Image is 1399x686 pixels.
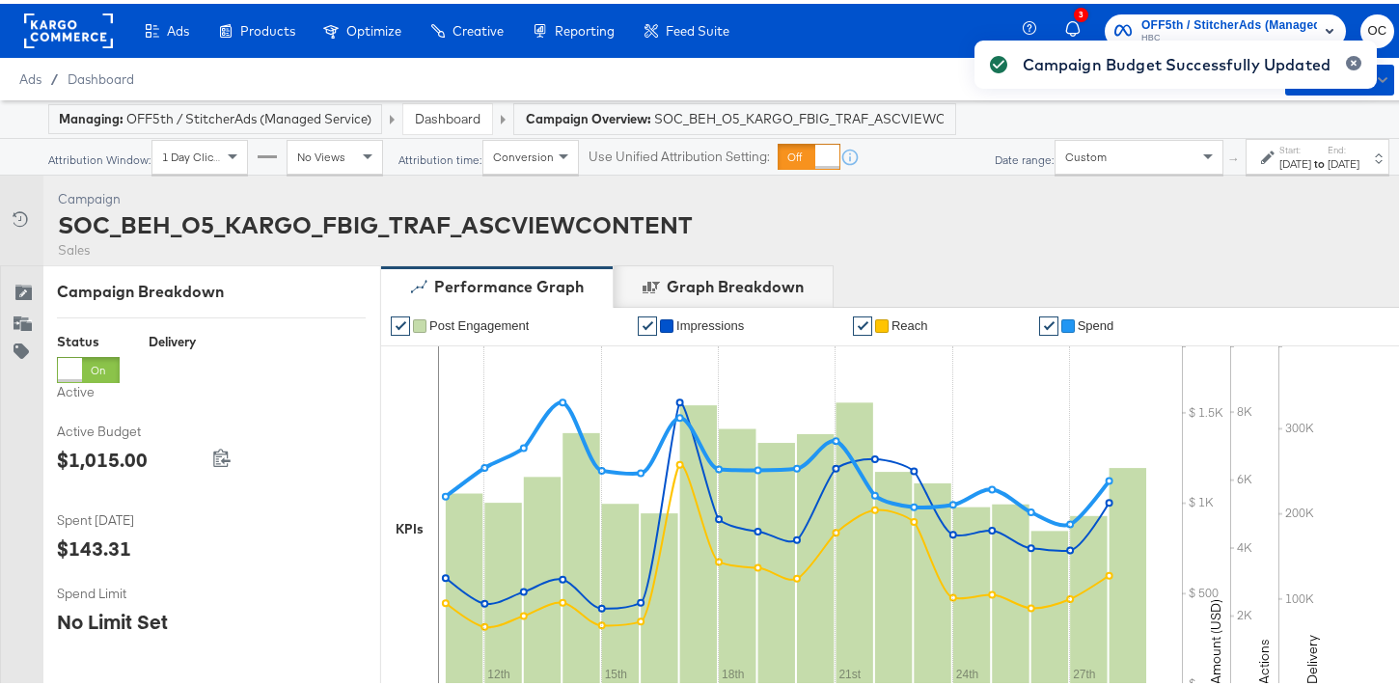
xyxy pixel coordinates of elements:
button: OC [1360,11,1394,44]
span: Reporting [555,19,615,35]
div: Attribution time: [398,150,482,163]
div: Graph Breakdown [667,272,804,294]
button: 3 [1062,9,1095,46]
span: / [41,68,68,83]
span: 1 Day Clicks [162,146,225,160]
span: Post Engagement [429,315,529,329]
strong: Campaign Overview: [526,107,651,123]
span: OFF5th / StitcherAds (Managed Service) [1141,12,1317,32]
text: Amount (USD) [1207,595,1224,680]
span: Active Budget [57,419,202,437]
div: $1,015.00 [57,442,148,470]
span: Optimize [346,19,401,35]
div: Campaign [58,186,693,205]
div: Sales [58,237,693,256]
div: Performance Graph [434,272,584,294]
div: KPIs [396,516,424,535]
span: Ads [167,19,189,35]
div: No Limit Set [57,604,168,632]
span: SOC_BEH_O5_KARGO_FBIG_TRAF_ASCVIEWCONTENT [654,106,944,124]
a: Dashboard [68,68,134,83]
a: Dashboard [415,106,480,123]
div: OFF5th / StitcherAds (Managed Service) [59,106,371,124]
a: ✔ [391,313,410,332]
div: SOC_BEH_O5_KARGO_FBIG_TRAF_ASCVIEWCONTENT [58,205,693,237]
div: 3 [1074,4,1088,18]
div: Status [57,329,120,347]
span: Spend Limit [57,581,202,599]
span: Ads [19,68,41,83]
span: Products [240,19,295,35]
div: $143.31 [57,531,131,559]
span: Conversion [493,146,554,160]
strong: Managing: [59,107,123,123]
span: Creative [453,19,504,35]
div: Campaign Budget Successfully Updated [1023,49,1330,72]
a: ✔ [638,313,657,332]
text: Actions [1255,635,1273,680]
span: Feed Suite [666,19,729,35]
span: No Views [297,146,345,160]
a: ✔ [853,313,872,332]
div: Attribution Window: [47,150,151,163]
text: Delivery [1303,631,1321,680]
label: Use Unified Attribution Setting: [589,144,770,162]
span: Reach [892,315,928,329]
div: Campaign Breakdown [57,277,366,299]
span: OC [1368,16,1386,39]
button: OFF5th / StitcherAds (Managed Service)HBC [1105,11,1346,44]
span: Impressions [676,315,744,329]
div: Delivery [149,329,196,347]
span: Spent [DATE] [57,508,202,526]
label: Active [57,379,120,398]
